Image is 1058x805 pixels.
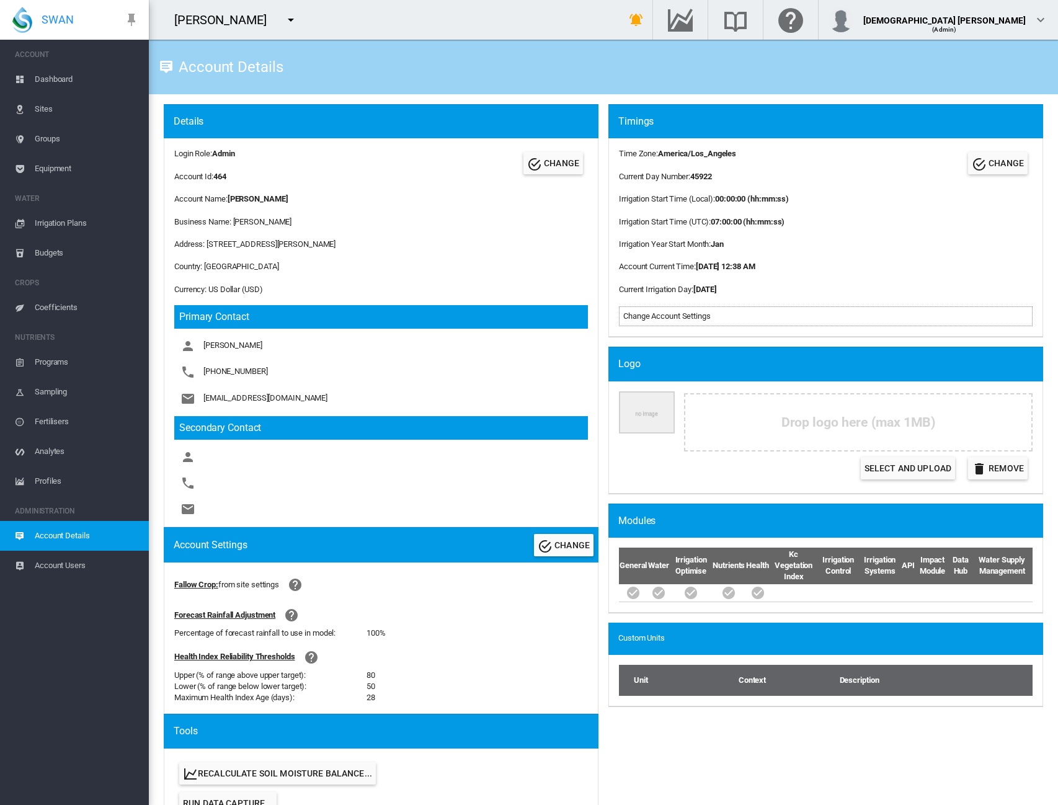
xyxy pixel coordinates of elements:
[180,476,195,491] md-icon: icon-phone
[619,148,789,159] div: :
[750,585,765,600] md-icon: icon-checkbox-marked-circle
[278,7,303,32] button: icon-menu-down
[183,767,198,781] md-icon: icon-chart-line
[523,152,583,174] button: Change Account Details
[619,285,691,294] span: Current Irrigation Day
[174,261,588,272] div: Country: [GEOGRAPHIC_DATA]
[863,9,1026,22] div: [DEMOGRAPHIC_DATA] [PERSON_NAME]
[35,208,139,238] span: Irrigation Plans
[658,149,736,158] b: America/Los_Angeles
[174,579,218,590] div: Fallow Crop:
[618,514,1043,528] div: Modules
[124,12,139,27] md-icon: icon-pin
[367,681,375,692] div: 50
[932,26,956,33] span: (Admin)
[283,572,308,597] button: icon-help-circle
[15,327,139,347] span: NUTRIENTS
[174,416,588,440] h3: Secondary Contact
[619,391,675,434] img: Company Logo
[180,339,195,354] md-icon: icon-account
[12,7,32,33] img: SWAN-Landscape-Logo-Colour-drop.png
[619,665,738,696] th: Unit
[972,461,987,476] md-icon: icon-delete
[859,548,901,584] th: Irrigation Systems
[174,651,295,662] div: Health Index Reliability Thresholds
[304,650,319,665] md-icon: icon-help-circle
[35,521,139,551] span: Account Details
[619,149,656,158] span: Time Zone
[35,551,139,580] span: Account Users
[180,502,195,517] md-icon: icon-email
[711,239,724,249] b: Jan
[15,273,139,293] span: CROPS
[968,457,1028,479] button: icon-delete Remove
[968,152,1028,174] button: Change Account Timings
[35,466,139,496] span: Profiles
[534,534,593,556] button: Change Account Settings
[15,189,139,208] span: WATER
[715,194,789,203] b: 00:00:00 (hh:mm:ss)
[901,548,915,584] th: API
[35,407,139,437] span: Fertilisers
[989,463,1024,473] span: Remove
[619,193,789,205] div: :
[629,12,644,27] md-icon: icon-bell-ring
[174,63,283,71] div: Account Details
[288,577,303,592] md-icon: icon-help-circle
[684,393,1033,451] div: Drop logo here (max 1MB)
[180,365,195,380] md-icon: icon-phone
[554,540,590,550] span: CHANGE
[619,261,789,272] div: :
[35,154,139,184] span: Equipment
[174,610,275,621] div: Forecast Rainfall Adjustment
[972,157,987,172] md-icon: icon-check-circle
[174,305,588,329] h3: Primary Contact
[690,172,712,181] b: 45922
[745,548,769,584] th: Health
[971,548,1033,584] th: Water Supply Management
[712,548,745,584] th: Nutrients
[213,172,226,181] b: 464
[174,284,588,295] div: Currency: US Dollar (USD)
[949,548,971,584] th: Data Hub
[283,12,298,27] md-icon: icon-menu-down
[35,94,139,124] span: Sites
[35,124,139,154] span: Groups
[619,262,694,271] span: Account Current Time
[619,548,647,584] th: General
[159,60,174,74] md-icon: icon-tooltip-text
[35,347,139,377] span: Programs
[623,311,1028,322] div: Change Account Settings
[683,585,698,600] md-icon: icon-checkbox-marked-circle
[299,645,324,670] button: icon-help-circle
[203,341,262,350] span: [PERSON_NAME]
[670,548,712,584] th: Irrigation Optimise
[651,585,666,600] md-icon: icon-checkbox-marked-circle
[770,548,818,584] th: Kc Vegetation Index
[212,149,235,158] b: Admin
[174,171,234,182] div: Account Id:
[174,628,367,639] div: Percentage of forecast rainfall to use in model:
[619,217,709,226] span: Irrigation Start Time (UTC)
[647,548,670,584] th: Water
[721,12,750,27] md-icon: Search the knowledge base
[174,11,278,29] div: [PERSON_NAME]
[693,285,717,294] b: [DATE]
[618,357,1043,371] div: Logo
[174,115,598,128] div: Details
[174,239,588,250] div: Address: [STREET_ADDRESS][PERSON_NAME]
[915,548,950,584] th: Impact Module
[618,115,1043,128] div: Timings
[284,608,299,623] md-icon: icon-help-circle
[174,538,247,552] div: Account Settings
[829,7,853,32] img: profile.jpg
[619,171,789,182] div: :
[35,238,139,268] span: Budgets
[279,603,304,628] button: icon-help-circle
[1033,12,1048,27] md-icon: icon-chevron-down
[618,633,665,644] span: Custom Units
[738,665,839,696] th: Context
[203,393,327,403] span: [EMAIL_ADDRESS][DOMAIN_NAME]
[619,172,688,181] span: Current Day Number
[15,45,139,64] span: ACCOUNT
